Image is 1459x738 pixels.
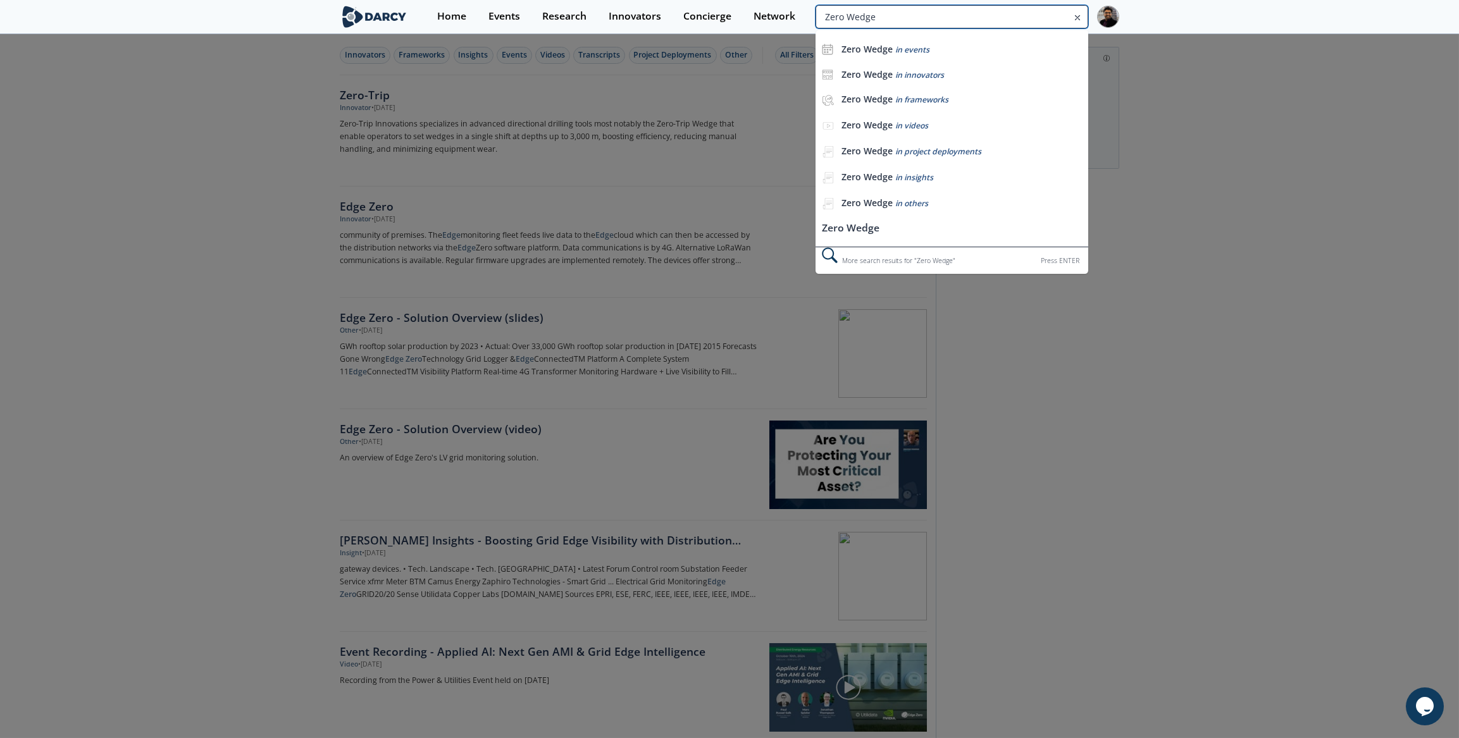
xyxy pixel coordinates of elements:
span: in insights [895,172,933,183]
b: Zero Wedge [841,197,893,209]
div: Network [754,11,795,22]
div: Events [488,11,520,22]
span: in others [895,198,928,209]
b: Zero Wedge [841,93,893,105]
div: Research [542,11,587,22]
span: in events [895,44,929,55]
b: Zero Wedge [841,68,893,80]
iframe: chat widget [1406,687,1446,725]
span: in project deployments [895,146,981,157]
input: Advanced Search [816,5,1088,28]
b: Zero Wedge [841,43,893,55]
div: Concierge [683,11,731,22]
img: logo-wide.svg [340,6,409,28]
li: Zero Wedge [816,217,1088,240]
b: Zero Wedge [841,119,893,131]
img: Profile [1097,6,1119,28]
div: More search results for " Zero Wedge " [816,247,1088,274]
img: icon [822,69,833,80]
img: icon [822,44,833,55]
div: Press ENTER [1041,254,1079,268]
span: in frameworks [895,94,948,105]
span: in videos [895,120,928,131]
span: in innovators [895,70,944,80]
b: Zero Wedge [841,171,893,183]
b: Zero Wedge [841,145,893,157]
div: Home [437,11,466,22]
div: Innovators [609,11,661,22]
